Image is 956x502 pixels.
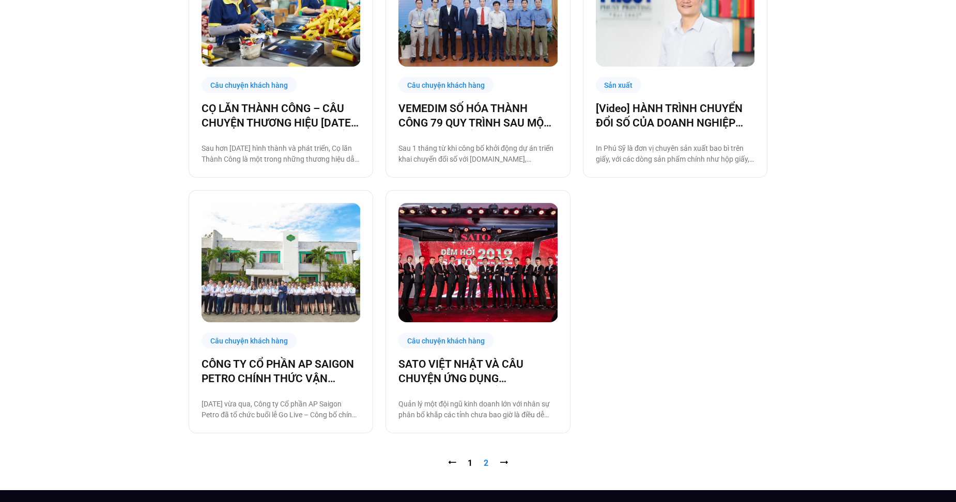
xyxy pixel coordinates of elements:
p: Sau 1 tháng từ khi công bố khởi động dự án triển khai chuyển đổi số với [DOMAIN_NAME], Vemedim Co... [398,143,557,165]
p: Quản lý một đội ngũ kinh doanh lớn với nhân sự phân bổ khắp các tỉnh chưa bao giờ là điều dễ dàng... [398,399,557,420]
p: Sau hơn [DATE] hình thành và phát triển, Cọ lăn Thành Công là một trong những thương hiệu dẫn đầu... [202,143,360,165]
span: ⭢ [500,458,508,468]
a: [Video] HÀNH TRÌNH CHUYỂN ĐỔI SỐ CỦA DOANH NGHIỆP SẢN XUẤT IN [GEOGRAPHIC_DATA] [596,101,754,130]
nav: Pagination [189,457,767,469]
div: Câu chuyện khách hàng [398,77,494,93]
div: Câu chuyện khách hàng [202,333,297,349]
p: In Phú Sỹ là đơn vị chuyên sản xuất bao bì trên giấy, với các dòng sản phẩm chính như hộp giấy, h... [596,143,754,165]
div: Câu chuyện khách hàng [202,77,297,93]
a: ⭠ [448,458,456,468]
a: SATO VIỆT NHẬT VÀ CÂU CHUYỆN ỨNG DỤNG [DOMAIN_NAME] ĐỂ QUẢN LÝ HOẠT ĐỘNG KINH DOANH [398,357,557,386]
span: 2 [484,458,488,468]
a: CÔNG TY CỔ PHẦN AP SAIGON PETRO CHÍNH THỨC VẬN HÀNH TRÊN NỀN TẢNG [DOMAIN_NAME] [202,357,360,386]
p: [DATE] vừa qua, Công ty Cổ phần AP Saigon Petro đã tổ chức buổi lễ Go Live – Công bố chính thức t... [202,399,360,420]
a: 1 [468,458,472,468]
div: Câu chuyện khách hàng [398,333,494,349]
div: Sản xuất [596,77,642,93]
a: CỌ LĂN THÀNH CÔNG – CÂU CHUYỆN THƯƠNG HIỆU [DATE] VÀ HÀNH TRÌNH CHUYỂN ĐỔI SỐ CÙNG [DOMAIN_NAME] [202,101,360,130]
a: VEMEDIM SỐ HÓA THÀNH CÔNG 79 QUY TRÌNH SAU MỘT THÁNG CHUYỂN ĐỔI SỐ CÙNG BASE [398,101,557,130]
